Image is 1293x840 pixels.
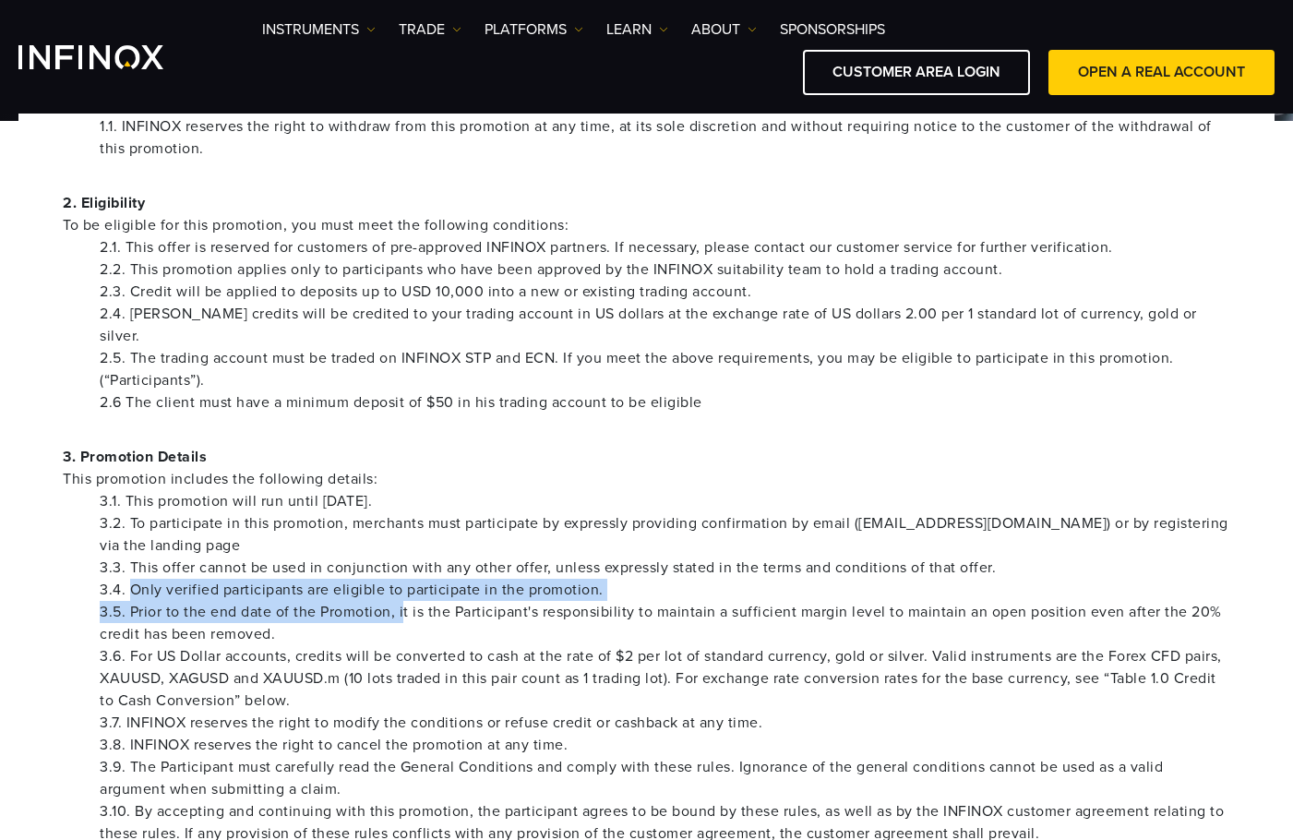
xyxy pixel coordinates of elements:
font: LEARN [606,20,652,39]
font: 2.3. Credit will be applied to deposits up to USD 10,000 into a new or existing trading account. [100,282,751,301]
font: 1.1. INFINOX reserves the right to withdraw from this promotion at any time, at its sole discreti... [100,117,1212,158]
font: 3.2. To participate in this promotion, merchants must participate by expressly providing confirma... [100,514,858,533]
a: PLATFORMS [485,18,583,41]
font: 2.4. [PERSON_NAME] credits will be credited to your trading account in US dollars at the exchange... [100,305,1197,345]
a: LEARN [606,18,668,41]
a: CUSTOMER AREA LOGIN [803,50,1030,95]
a: OPEN A REAL ACCOUNT [1048,50,1275,95]
font: 3.4. Only verified participants are eligible to participate in the promotion. [100,581,604,599]
font: 3.9. The Participant must carefully read the General Conditions and comply with these rules. Igno... [100,758,1163,798]
a: INFINOX Logo [18,45,207,69]
font: INSTRUMENTS [262,20,359,39]
font: 3.8. INFINOX reserves the right to cancel the promotion at any time. [100,736,568,754]
font: 3.5. Prior to the end date of the Promotion, it is the Participant's responsibility to maintain a... [100,603,1222,643]
font: To be eligible for this promotion, you must meet the following conditions: [63,216,569,234]
font: Sponsorships [780,20,885,39]
font: [EMAIL_ADDRESS][DOMAIN_NAME] [858,514,1107,533]
a: Sponsorships [780,18,885,41]
font: 3.1. This promotion will run until [DATE]. [100,492,372,510]
a: INSTRUMENTS [262,18,376,41]
font: 2.6 The client must have a minimum deposit of $50 in his trading account to be eligible [100,393,702,412]
font: 2.5. The trading account must be traded on INFINOX STP and ECN. If you meet the above requirement... [100,349,1174,390]
font: 3.7. INFINOX reserves the right to modify the conditions or refuse credit or cashback at any time. [100,714,762,732]
a: ABOUT [691,18,757,41]
font: 3. Promotion Details [63,448,207,466]
font: 2.1. This offer is reserved for customers of pre-approved INFINOX partners. If necessary, please ... [100,238,1113,257]
font: PLATFORMS [485,20,567,39]
font: TRADE [399,20,445,39]
a: TRADE [399,18,461,41]
font: 3.6. For US Dollar accounts, credits will be converted to cash at the rate of $2 per lot of stand... [100,647,1222,710]
font: 3.3. This offer cannot be used in conjunction with any other offer, unless expressly stated in th... [100,558,996,577]
font: OPEN A REAL ACCOUNT [1078,63,1245,81]
font: 2. Eligibility [63,194,145,212]
font: ABOUT [691,20,740,39]
font: This promotion includes the following details: [63,470,377,488]
font: 2.2. This promotion applies only to participants who have been approved by the INFINOX suitabilit... [100,260,1002,279]
font: CUSTOMER AREA LOGIN [832,63,1000,81]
